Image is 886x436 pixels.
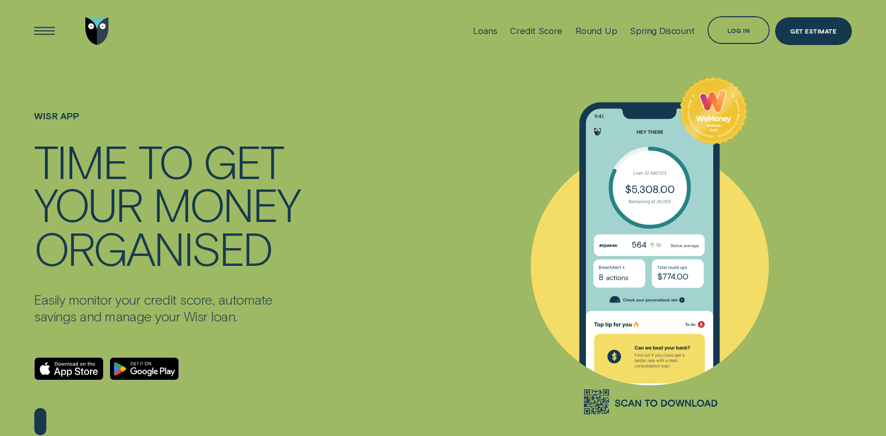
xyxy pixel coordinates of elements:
h1: WISR APP [34,110,303,139]
div: MONEY [153,183,300,226]
p: Easily monitor your credit score, automate savings and manage your Wisr loan. [34,291,303,325]
div: Spring Discount [630,26,694,36]
button: Log in [707,16,770,44]
button: Open Menu [30,17,58,45]
a: Download on the App Store [34,357,104,381]
a: Get Estimate [775,17,852,45]
div: TO [138,139,192,183]
div: TIME [34,139,127,183]
div: ORGANISED [34,226,272,270]
div: GET [203,139,283,183]
div: YOUR [34,183,142,226]
img: Wisr [85,17,108,45]
div: Credit Score [510,26,562,36]
h4: TIME TO GET YOUR MONEY ORGANISED [34,139,303,269]
div: Round Up [575,26,617,36]
a: Android App on Google Play [109,357,180,381]
div: Loans [473,26,497,36]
